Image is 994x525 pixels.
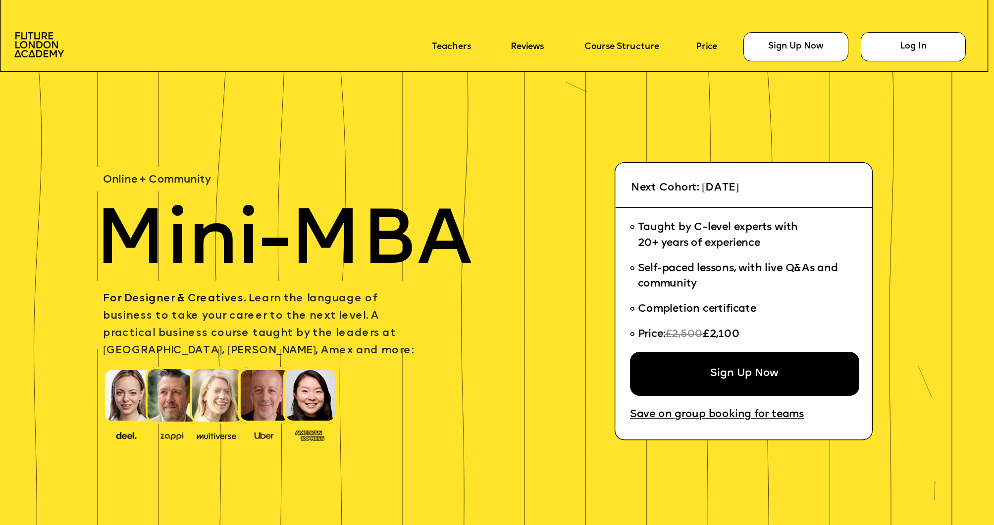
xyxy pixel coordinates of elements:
span: Taught by C-level experts with 20+ years of experience [638,222,798,248]
span: For Designer & Creatives. L [103,293,255,304]
span: Mini-MBA [95,204,471,282]
a: Teachers [432,42,471,52]
a: Price [696,42,717,52]
a: Course Structure [584,42,659,52]
a: Save on group booking for teams [630,409,804,421]
img: image-99cff0b2-a396-4aab-8550-cf4071da2cb9.png [245,430,283,440]
span: Online + Community [103,174,211,185]
span: £2,100 [703,329,739,340]
span: earn the language of business to take your career to the next level. A practical business course ... [103,293,413,356]
img: image-b2f1584c-cbf7-4a77-bbe0-f56ae6ee31f2.png [153,430,191,440]
span: Self-paced lessons, with live Q&As and community [638,263,841,289]
span: Next Cohort: [DATE] [631,183,739,193]
img: image-93eab660-639c-4de6-957c-4ae039a0235a.png [290,428,329,442]
a: Reviews [511,42,544,52]
img: image-388f4489-9820-4c53-9b08-f7df0b8d4ae2.png [107,429,146,441]
span: Completion certificate [638,304,756,315]
span: Price: [638,329,665,340]
span: £2,500 [665,329,703,340]
img: image-aac980e9-41de-4c2d-a048-f29dd30a0068.png [14,32,64,57]
img: image-b7d05013-d886-4065-8d38-3eca2af40620.png [193,429,240,441]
